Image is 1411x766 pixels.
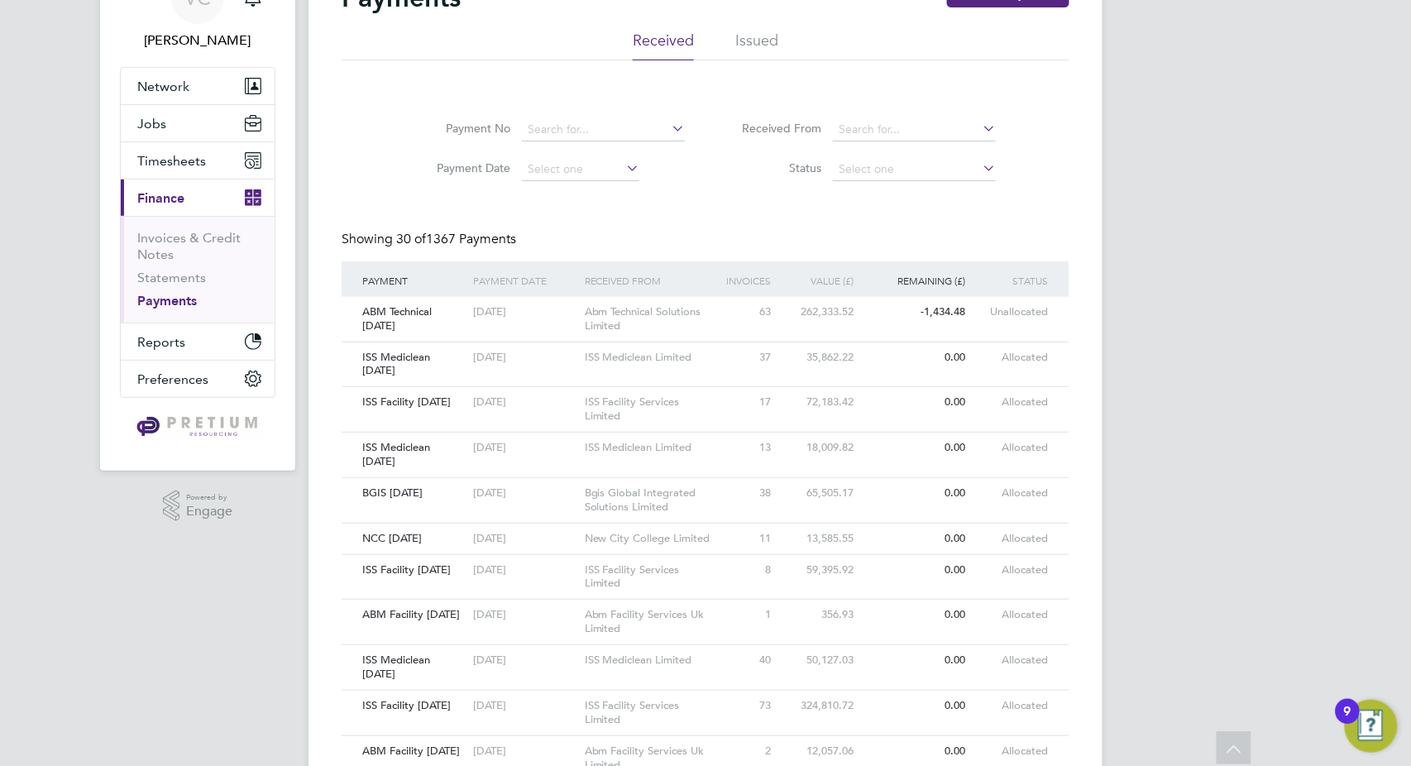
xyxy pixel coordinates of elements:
div: [DATE] [469,691,580,721]
div: RECEIVED FROM [581,261,720,299]
div: ISS Mediclean [DATE] [358,433,469,477]
div: ABM Facility [DATE] [358,600,469,630]
div: allocated [969,691,1053,721]
div: PAYMENT DATE [469,261,580,299]
div: 59,395.92 [775,555,859,586]
div: 37 [720,342,775,373]
button: Preferences [121,361,275,397]
input: Select one [522,158,639,181]
div: allocated [969,342,1053,373]
label: Status [726,160,821,175]
div: New City College Limited [581,524,720,554]
label: Payment Date [415,160,510,175]
a: Payments [137,293,197,309]
label: Received From [726,121,821,136]
div: allocated [969,478,1053,509]
div: 13,585.55 [775,524,859,554]
div: 0.00 [859,524,969,554]
label: Payment No [415,121,510,136]
input: Search for... [833,118,996,141]
div: [DATE] [469,555,580,586]
span: Reports [137,334,185,350]
div: 262,333.52 [775,297,859,328]
div: ISS Mediclean [DATE] [358,342,469,387]
div: allocated [969,524,1053,554]
span: 30 of [396,231,426,247]
div: 0.00 [859,478,969,509]
div: [DATE] [469,524,580,554]
span: Network [137,79,189,94]
a: ISS Mediclean [DATE][DATE]ISS Mediclean Limited4050,127.030.00allocated [358,644,1053,658]
div: 65,505.17 [775,478,859,509]
span: Valentina Cerulli [120,31,275,50]
li: Issued [735,31,778,60]
a: BGIS [DATE][DATE]Bgis Global Integrated Solutions Limited3865,505.170.00allocated [358,477,1053,491]
div: REMAINING (£) [859,261,969,299]
a: ISS Facility [DATE][DATE]ISS Facility Services Limited1772,183.420.00allocated [358,386,1053,400]
a: ABM Technical [DATE][DATE]Abm Technical Solutions Limited63262,333.52-1,434.48unallocated [358,296,1053,310]
a: ABM Facility [DATE][DATE]Abm Facility Services Uk Limited1356.930.00allocated [358,599,1053,613]
div: ISS Mediclean Limited [581,645,720,676]
div: [DATE] [469,297,580,328]
div: ISS Mediclean [DATE] [358,645,469,690]
div: allocated [969,600,1053,630]
div: Abm Technical Solutions Limited [581,297,720,342]
a: Powered byEngage [163,491,233,522]
div: allocated [969,555,1053,586]
div: 0.00 [859,555,969,586]
div: allocated [969,433,1053,463]
span: 1367 Payments [396,231,516,247]
div: allocated [969,645,1053,676]
div: [DATE] [469,478,580,509]
div: 40 [720,645,775,676]
div: 0.00 [859,691,969,721]
div: [DATE] [469,387,580,418]
div: 9 [1344,711,1351,733]
div: 63 [720,297,775,328]
div: STATUS [969,261,1053,299]
button: Reports [121,323,275,360]
div: 0.00 [859,600,969,630]
div: ABM Technical [DATE] [358,297,469,342]
span: Timesheets [137,153,206,169]
div: ISS Mediclean Limited [581,433,720,463]
img: pretium-logo-retina.png [132,414,262,441]
div: VALUE (£) [775,261,859,299]
div: INVOICES [720,261,775,299]
div: ISS Facility Services Limited [581,691,720,735]
div: Abm Facility Services Uk Limited [581,600,720,644]
div: [DATE] [469,645,580,676]
div: 356.93 [775,600,859,630]
span: Finance [137,190,184,206]
div: 13 [720,433,775,463]
div: 72,183.42 [775,387,859,418]
input: Search for... [522,118,685,141]
div: ISS Facility [DATE] [358,387,469,418]
div: 0.00 [859,387,969,418]
button: Network [121,68,275,104]
div: 50,127.03 [775,645,859,676]
div: 324,810.72 [775,691,859,721]
div: allocated [969,387,1053,418]
a: ISS Mediclean [DATE][DATE]ISS Mediclean Limited3735,862.220.00allocated [358,342,1053,356]
div: Showing [342,231,519,248]
span: Powered by [186,491,232,505]
a: Statements [137,270,206,285]
div: BGIS [DATE] [358,478,469,509]
div: 38 [720,478,775,509]
button: Timesheets [121,142,275,179]
div: 17 [720,387,775,418]
div: PAYMENT [358,261,469,299]
a: ISS Mediclean [DATE][DATE]ISS Mediclean Limited1318,009.820.00allocated [358,432,1053,446]
div: unallocated [969,297,1053,328]
a: ISS Facility [DATE][DATE]ISS Facility Services Limited859,395.920.00allocated [358,554,1053,568]
div: NCC [DATE] [358,524,469,554]
div: 73 [720,691,775,721]
span: Jobs [137,116,166,132]
span: Engage [186,505,232,519]
div: 1 [720,600,775,630]
div: 35,862.22 [775,342,859,373]
div: 11 [720,524,775,554]
button: Jobs [121,105,275,141]
div: 18,009.82 [775,433,859,463]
